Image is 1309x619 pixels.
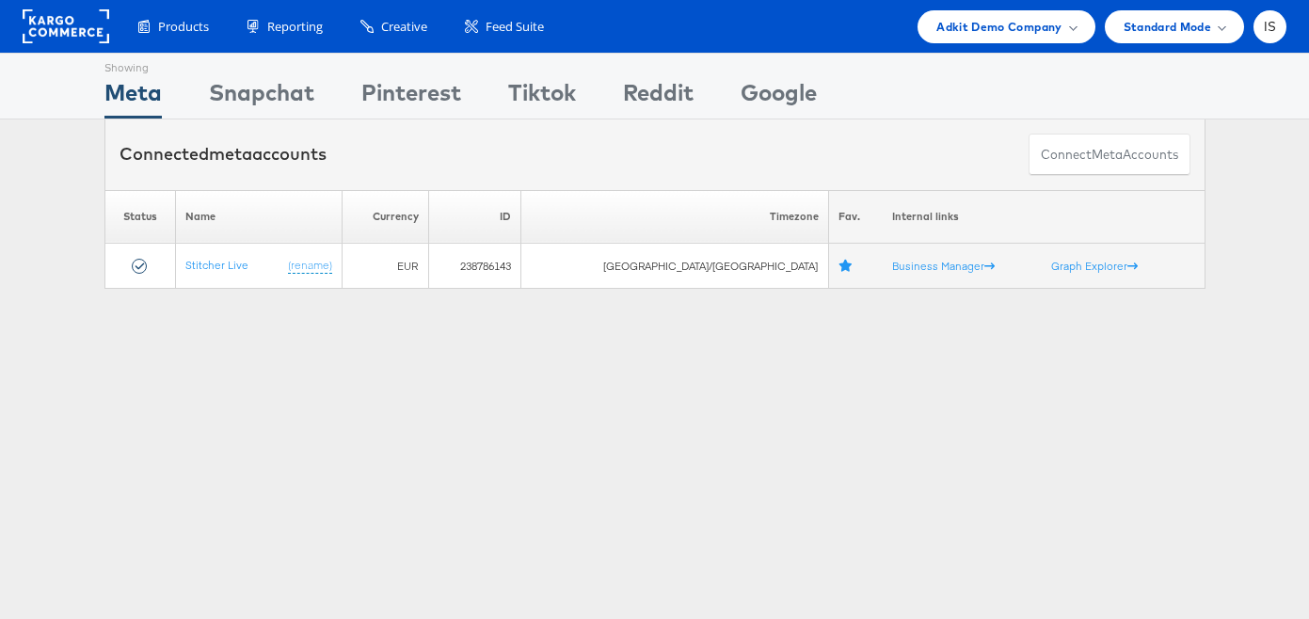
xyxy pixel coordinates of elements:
[184,258,247,272] a: Stitcher Live
[891,259,994,273] a: Business Manager
[623,76,694,119] div: Reddit
[936,17,1062,37] span: Adkit Demo Company
[1124,17,1211,37] span: Standard Mode
[1264,21,1277,33] span: IS
[381,18,427,36] span: Creative
[287,258,331,274] a: (rename)
[508,76,576,119] div: Tiktok
[428,244,520,289] td: 238786143
[120,142,327,167] div: Connected accounts
[520,190,828,244] th: Timezone
[209,76,314,119] div: Snapchat
[428,190,520,244] th: ID
[104,190,175,244] th: Status
[486,18,544,36] span: Feed Suite
[175,190,342,244] th: Name
[209,143,252,165] span: meta
[1050,259,1137,273] a: Graph Explorer
[104,76,162,119] div: Meta
[520,244,828,289] td: [GEOGRAPHIC_DATA]/[GEOGRAPHIC_DATA]
[1029,134,1190,176] button: ConnectmetaAccounts
[342,244,428,289] td: EUR
[267,18,323,36] span: Reporting
[1092,146,1123,164] span: meta
[361,76,461,119] div: Pinterest
[104,54,162,76] div: Showing
[741,76,817,119] div: Google
[342,190,428,244] th: Currency
[158,18,209,36] span: Products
